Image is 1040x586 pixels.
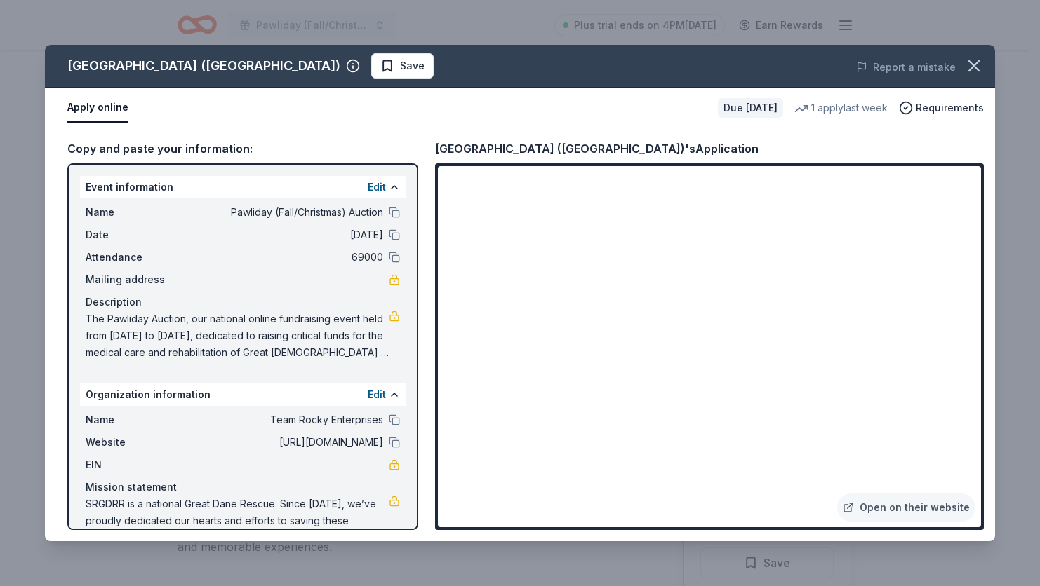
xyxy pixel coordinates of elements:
button: Report a mistake [856,59,956,76]
span: Save [400,57,425,74]
div: Copy and paste your information: [67,139,418,158]
span: Website [86,434,180,451]
div: [GEOGRAPHIC_DATA] ([GEOGRAPHIC_DATA])'s Application [435,139,759,158]
span: [URL][DOMAIN_NAME] [180,434,383,451]
span: EIN [86,456,180,473]
span: Attendance [86,249,180,266]
span: Mailing address [86,271,180,288]
span: The Pawliday Auction, our national online fundraising event held from [DATE] to [DATE], dedicated... [86,311,389,361]
span: Date [86,226,180,243]
div: 1 apply last week [794,100,888,116]
a: Open on their website [837,493,975,522]
span: 69000 [180,249,383,266]
div: Due [DATE] [718,98,783,118]
button: Apply online [67,93,128,123]
button: Save [371,53,434,79]
div: Description [86,294,400,311]
span: [DATE] [180,226,383,243]
div: Organization information [80,383,406,406]
button: Edit [368,386,386,403]
button: Requirements [899,100,984,116]
span: Team Rocky Enterprises [180,411,383,428]
span: Requirements [916,100,984,116]
button: Edit [368,179,386,196]
span: Pawliday (Fall/Christmas) Auction [180,204,383,221]
span: Name [86,411,180,428]
div: Mission statement [86,479,400,496]
div: Event information [80,176,406,198]
span: SRGDRR is a national Great Dane Rescue. Since [DATE], we’ve proudly dedicated our hearts and effo... [86,496,389,546]
div: [GEOGRAPHIC_DATA] ([GEOGRAPHIC_DATA]) [67,55,340,77]
span: Name [86,204,180,221]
